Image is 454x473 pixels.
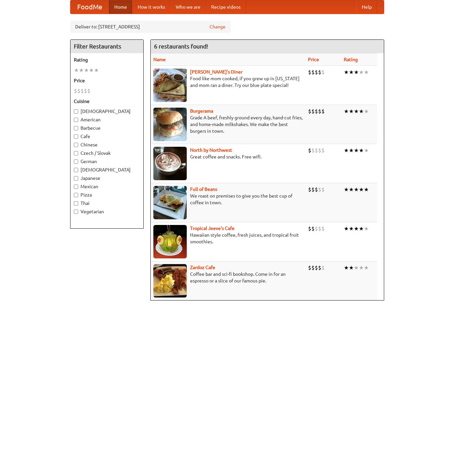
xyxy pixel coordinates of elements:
[70,0,109,14] a: FoodMe
[74,98,140,105] h5: Cuisine
[70,40,143,53] h4: Filter Restaurants
[315,225,318,232] li: $
[315,186,318,193] li: $
[364,147,369,154] li: ★
[74,201,78,206] input: Thai
[321,69,325,76] li: $
[311,69,315,76] li: $
[74,166,140,173] label: [DEMOGRAPHIC_DATA]
[349,69,354,76] li: ★
[74,116,140,123] label: American
[364,69,369,76] li: ★
[70,21,231,33] div: Deliver to: [STREET_ADDRESS]
[190,69,243,75] b: [PERSON_NAME]'s Diner
[349,225,354,232] li: ★
[153,147,187,180] img: north.jpg
[308,264,311,271] li: $
[74,108,140,115] label: [DEMOGRAPHIC_DATA]
[74,150,140,156] label: Czech / Slovak
[74,159,78,164] input: German
[84,87,87,95] li: $
[74,151,78,155] input: Czech / Slovak
[74,185,78,189] input: Mexican
[74,133,140,140] label: Cafe
[74,67,79,74] li: ★
[74,125,140,131] label: Barbecue
[89,67,94,74] li: ★
[153,108,187,141] img: burgerama.jpg
[153,75,303,89] p: Food like mom cooked, if you grew up in [US_STATE] and mom ran a diner. Try our blue plate special!
[318,69,321,76] li: $
[311,147,315,154] li: $
[94,67,99,74] li: ★
[132,0,170,14] a: How it works
[311,225,315,232] li: $
[315,108,318,115] li: $
[344,69,349,76] li: ★
[153,193,303,206] p: We roast on premises to give you the best cup of coffee in town.
[359,69,364,76] li: ★
[190,147,232,153] a: North by Northwest
[74,143,78,147] input: Chinese
[359,186,364,193] li: ★
[321,225,325,232] li: $
[74,176,78,181] input: Japanese
[74,158,140,165] label: German
[153,225,187,258] img: jeeves.jpg
[318,264,321,271] li: $
[84,67,89,74] li: ★
[77,87,81,95] li: $
[354,147,359,154] li: ★
[190,187,217,192] a: Full of Beans
[190,265,215,270] a: Zardoz Cafe
[364,225,369,232] li: ★
[321,186,325,193] li: $
[359,147,364,154] li: ★
[74,56,140,63] h5: Rating
[74,210,78,214] input: Vegetarian
[206,0,246,14] a: Recipe videos
[153,69,187,102] img: sallys.jpg
[321,147,325,154] li: $
[318,186,321,193] li: $
[354,225,359,232] li: ★
[74,77,140,84] h5: Price
[359,264,364,271] li: ★
[318,108,321,115] li: $
[74,183,140,190] label: Mexican
[354,264,359,271] li: ★
[190,108,213,114] a: Burgerama
[311,108,315,115] li: $
[344,147,349,154] li: ★
[349,108,354,115] li: ★
[74,141,140,148] label: Chinese
[74,175,140,182] label: Japanese
[153,186,187,219] img: beans.jpg
[209,23,225,30] a: Change
[153,114,303,134] p: Grade A beef, freshly ground every day, hand-cut fries, and home-made milkshakes. We make the bes...
[354,69,359,76] li: ★
[74,134,78,139] input: Cafe
[308,57,319,62] a: Price
[81,87,84,95] li: $
[153,232,303,245] p: Hawaiian style coffee, fresh juices, and tropical fruit smoothies.
[153,153,303,160] p: Great coffee and snacks. Free wifi.
[74,87,77,95] li: $
[311,186,315,193] li: $
[153,57,166,62] a: Name
[315,147,318,154] li: $
[349,147,354,154] li: ★
[74,109,78,114] input: [DEMOGRAPHIC_DATA]
[354,186,359,193] li: ★
[308,225,311,232] li: $
[349,186,354,193] li: ★
[356,0,377,14] a: Help
[344,108,349,115] li: ★
[344,57,358,62] a: Rating
[74,208,140,215] label: Vegetarian
[87,87,91,95] li: $
[308,69,311,76] li: $
[308,147,311,154] li: $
